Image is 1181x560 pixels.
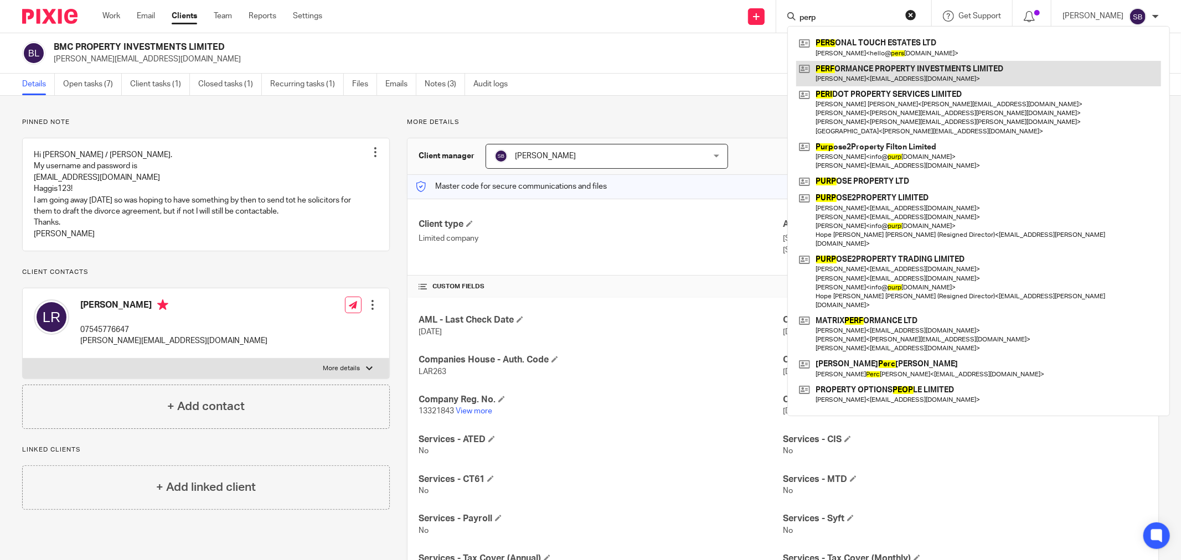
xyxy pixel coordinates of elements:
[80,324,267,335] p: 07545776647
[494,149,508,163] img: svg%3E
[958,12,1001,20] span: Get Support
[22,42,45,65] img: svg%3E
[385,74,416,95] a: Emails
[22,445,390,454] p: Linked clients
[198,74,262,95] a: Closed tasks (1)
[352,74,377,95] a: Files
[102,11,120,22] a: Work
[419,527,429,535] span: No
[783,474,1147,485] h4: Services - MTD
[323,364,360,373] p: More details
[419,233,783,244] p: Limited company
[80,299,267,313] h4: [PERSON_NAME]
[22,74,55,95] a: Details
[54,54,1008,65] p: [PERSON_NAME][EMAIL_ADDRESS][DOMAIN_NAME]
[419,434,783,445] h4: Services - ATED
[783,368,806,376] span: [DATE]
[63,74,122,95] a: Open tasks (7)
[214,11,232,22] a: Team
[130,74,190,95] a: Client tasks (1)
[22,9,78,24] img: Pixie
[419,328,442,336] span: [DATE]
[783,407,806,415] span: [DATE]
[783,513,1147,525] h4: Services - Syft
[515,152,576,160] span: [PERSON_NAME]
[419,474,783,485] h4: Services - CT61
[783,354,1147,366] h4: Company Incorporated On
[54,42,817,53] h2: BMC PROPERTY INVESTMENTS LIMITED
[172,11,197,22] a: Clients
[137,11,155,22] a: Email
[419,282,783,291] h4: CUSTOM FIELDS
[419,314,783,326] h4: AML - Last Check Date
[419,354,783,366] h4: Companies House - Auth. Code
[157,299,168,310] i: Primary
[270,74,344,95] a: Recurring tasks (1)
[419,487,429,495] span: No
[416,181,607,192] p: Master code for secure communications and files
[419,447,429,455] span: No
[473,74,516,95] a: Audit logs
[22,118,390,127] p: Pinned note
[419,368,446,376] span: LAR263
[783,394,1147,406] h4: Confirmation Statement Date
[156,479,256,496] h4: + Add linked client
[798,13,898,23] input: Search
[783,245,1147,256] p: [STREET_ADDRESS]
[783,233,1147,244] p: [STREET_ADDRESS]
[783,314,1147,326] h4: Companies House - Accounts Due
[783,487,793,495] span: No
[22,268,390,277] p: Client contacts
[905,9,916,20] button: Clear
[783,434,1147,445] h4: Services - CIS
[80,335,267,346] p: [PERSON_NAME][EMAIL_ADDRESS][DOMAIN_NAME]
[419,513,783,525] h4: Services - Payroll
[419,151,475,162] h3: Client manager
[34,299,69,335] img: svg%3E
[783,447,793,455] span: No
[425,74,465,95] a: Notes (3)
[1063,11,1123,22] p: [PERSON_NAME]
[456,407,492,415] a: View more
[783,219,1147,230] h4: Address
[419,394,783,406] h4: Company Reg. No.
[249,11,276,22] a: Reports
[293,11,322,22] a: Settings
[407,118,1159,127] p: More details
[419,219,783,230] h4: Client type
[783,328,806,336] span: [DATE]
[1129,8,1147,25] img: svg%3E
[419,407,454,415] span: 13321843
[783,527,793,535] span: No
[167,398,245,415] h4: + Add contact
